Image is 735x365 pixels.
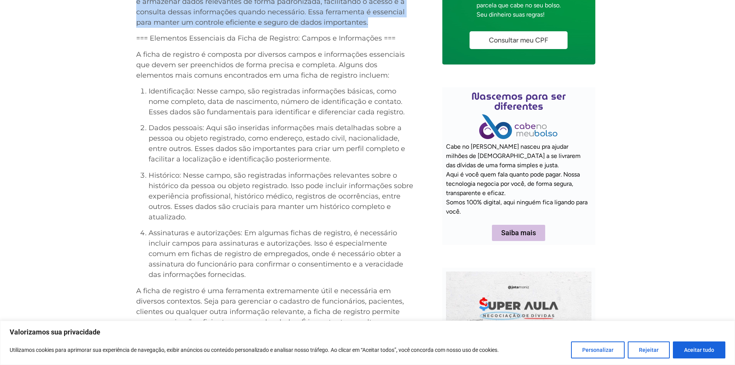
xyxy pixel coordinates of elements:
p: Assinaturas e autorizações: Em algumas fichas de registro, é necessário incluir campos para assin... [149,228,416,280]
p: Histórico: Nesse campo, são registradas informações relevantes sobre o histórico da pessoa ou obj... [149,170,416,222]
p: A ficha de registro é composta por diversos campos e informações essenciais que devem ser preench... [136,49,416,81]
p: === Elementos Essenciais da Ficha de Registro: Campos e Informações === [136,33,416,44]
p: Identificação: Nesse campo, são registradas informações básicas, como nome completo, data de nasc... [149,86,416,117]
p: Utilizamos cookies para aprimorar sua experiência de navegação, exibir anúncios ou conteúdo perso... [10,345,499,355]
button: Aceitar tudo [673,341,725,358]
span: Consultar meu CPF [489,37,548,44]
p: Cabe no [PERSON_NAME] nasceu pra ajudar milhões de [DEMOGRAPHIC_DATA] a se livrarem das dívidas d... [446,142,591,216]
p: Valorizamos sua privacidade [10,328,725,337]
img: Cabe no Meu Bolso [479,114,558,139]
button: Rejeitar [628,341,670,358]
button: Personalizar [571,341,625,358]
p: Dados pessoais: Aqui são inseridas informações mais detalhadas sobre a pessoa ou objeto registrad... [149,123,416,165]
a: Consultar meu CPF [470,31,568,49]
span: Saiba mais [501,229,536,236]
h2: Nascemos para ser diferentes [446,91,591,111]
a: Saiba mais [492,225,545,241]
